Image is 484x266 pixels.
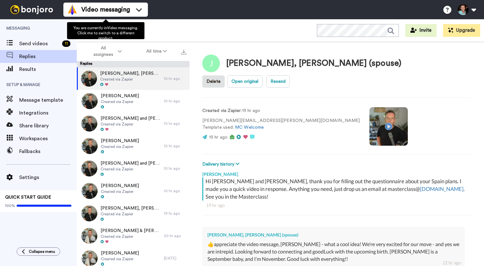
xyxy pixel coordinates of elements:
div: 10 hr ago [164,143,186,149]
span: Integrations [19,109,77,117]
button: All time [134,46,180,57]
a: [PERSON_NAME] and [PERSON_NAME]Created via Zapier10 hr ago [77,157,190,180]
a: MC Welcome [235,125,264,130]
span: Fallbacks [19,148,77,155]
span: [PERSON_NAME] [101,250,139,256]
span: [PERSON_NAME] & [PERSON_NAME] [101,227,161,234]
span: Created via Zapier [101,99,139,104]
span: Created via Zapier [101,144,139,149]
strong: Created via Zapier [202,108,241,113]
span: 19 hr ago [209,135,228,140]
div: 10 hr ago [164,99,186,104]
button: Invite [405,24,437,37]
div: 12 hr ago [442,260,461,266]
button: Delete [202,75,225,88]
div: 10 hr ago [164,121,186,126]
span: [PERSON_NAME] and [PERSON_NAME] [101,160,161,167]
span: Video messaging [81,5,130,14]
div: 19 hr ago [164,211,186,216]
span: Collapse menu [29,249,55,254]
button: Resend [266,75,290,88]
div: 11 [62,40,70,47]
button: Delivery history [202,161,241,168]
a: [PERSON_NAME]Created via Zapier10 hr ago [77,90,190,112]
span: Message template [19,96,77,104]
img: bj-logo-header-white.svg [8,5,56,14]
span: [PERSON_NAME] [101,138,139,144]
span: Created via Zapier [101,211,161,217]
div: 10 hr ago [164,76,186,81]
img: a60f8cd9-e030-4110-b895-c3e9fbe37e7d-thumb.jpg [81,116,97,132]
span: [PERSON_NAME] [101,93,139,99]
img: 10424bcd-7a1b-4959-8970-715c536d14b8-thumb.jpg [82,93,98,109]
span: Created via Zapier [101,256,139,262]
div: 10 hr ago [164,188,186,193]
img: 3ef3e906-7437-41d7-a624-32bed28f7025-thumb.jpg [82,138,98,154]
span: Created via Zapier [101,234,161,239]
div: Replies [77,61,190,67]
button: Collapse menu [17,247,60,256]
div: [PERSON_NAME], [PERSON_NAME] (spouse) [207,232,460,238]
button: All assignees [78,42,134,60]
div: 10 hr ago [164,166,186,171]
span: 100% [5,203,15,208]
span: Settings [19,174,77,181]
img: export.svg [181,49,186,55]
button: Export all results that match these filters now. [179,47,188,56]
span: Created via Zapier [101,167,161,172]
span: Created via Zapier [100,77,161,82]
img: d6ceef5a-bdf2-4aa6-9f34-b3c580ee1852-thumb.jpg [81,160,97,176]
span: QUICK START GUIDE [5,195,51,200]
img: 93b5fb84-1b98-449e-8a96-7cbd244996d8-thumb.jpg [81,71,97,87]
div: 19 hr ago [206,202,467,209]
span: You are currently in Video messaging . Click me to switch to a different product. [73,26,138,40]
img: vm-color.svg [67,4,77,15]
div: [DATE] [164,256,186,261]
span: Share library [19,122,77,130]
div: [PERSON_NAME] [202,168,471,177]
img: 0df517db-da44-46e2-b046-745837e3eff1-thumb.jpg [81,228,97,244]
a: [PERSON_NAME], [PERSON_NAME] (spouse)Created via Zapier10 hr ago [77,67,190,90]
a: [PERSON_NAME]Created via Zapier10 hr ago [77,135,190,157]
a: [PERSON_NAME], [PERSON_NAME]Created via Zapier19 hr ago [77,202,190,225]
span: [PERSON_NAME] [101,183,139,189]
span: Created via Zapier [101,189,139,194]
a: [PERSON_NAME]Created via Zapier10 hr ago [77,180,190,202]
img: a786419b-a61e-4536-b75d-fa478dbb4b91-thumb.jpg [81,205,97,221]
span: All assignees [91,45,117,58]
div: 👍appreciate the video message, [PERSON_NAME] - what a cool idea! We’re very excited for our move ... [207,241,460,263]
p: : 19 hr ago [202,107,360,114]
span: Replies [19,53,77,60]
div: Hi [PERSON_NAME] and [PERSON_NAME], thank you for filling out the questionnaire about your Spain ... [206,177,470,201]
a: [DOMAIN_NAME] [420,185,464,192]
img: Image of Jim Pickett, Susie Pickett (spouse) [202,55,220,72]
span: [PERSON_NAME] and [PERSON_NAME] [101,115,161,122]
span: [PERSON_NAME], [PERSON_NAME] [101,205,161,211]
span: Results [19,65,77,73]
button: Open original [227,75,262,88]
span: Workspaces [19,135,77,142]
p: [PERSON_NAME][EMAIL_ADDRESS][PERSON_NAME][DOMAIN_NAME] Template used: [202,117,360,131]
div: 20 hr ago [164,233,186,238]
span: [PERSON_NAME], [PERSON_NAME] (spouse) [100,70,161,77]
button: Upgrade [443,24,480,37]
span: Send videos [19,40,60,47]
div: [PERSON_NAME], [PERSON_NAME] (spouse) [226,59,401,68]
span: Created via Zapier [101,122,161,127]
img: 243f0009-6ddf-4721-81cc-c4e1702f9914-thumb.jpg [82,183,98,199]
a: [PERSON_NAME] and [PERSON_NAME]Created via Zapier10 hr ago [77,112,190,135]
a: [PERSON_NAME] & [PERSON_NAME]Created via Zapier20 hr ago [77,225,190,247]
